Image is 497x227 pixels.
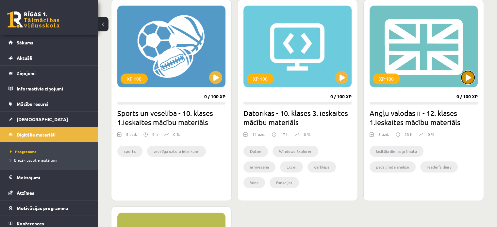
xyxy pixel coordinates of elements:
li: veselīga uztura ieteikumi [147,146,206,157]
div: 11 uzd. [252,131,265,141]
span: Sākums [17,40,33,45]
a: Aktuāli [8,50,90,65]
h2: Sports un veselība - 10. klases 1.ieskaites mācību materiāls [117,108,225,127]
a: Digitālie materiāli [8,127,90,142]
li: reader’s diary [420,161,458,172]
span: [DEMOGRAPHIC_DATA] [17,116,68,122]
legend: Informatīvie ziņojumi [17,81,90,96]
a: [DEMOGRAPHIC_DATA] [8,112,90,127]
li: Excel [280,161,303,172]
span: Motivācijas programma [17,205,68,211]
a: Ziņojumi [8,66,90,81]
li: arhivēšana [243,161,275,172]
span: Mācību resursi [17,101,48,107]
p: 9 h [152,131,158,137]
a: Informatīvie ziņojumi [8,81,90,96]
a: Rīgas 1. Tālmācības vidusskola [7,11,59,28]
p: 0 % [304,131,310,137]
div: 5 uzd. [126,131,137,141]
li: funkcijas [270,177,299,188]
span: Programma [10,149,37,154]
a: Motivācijas programma [8,201,90,216]
a: Maksājumi [8,170,90,185]
h2: Angļu valodas ii - 12. klases 1.ieskaites mācību materiāls [370,108,478,127]
li: Windows Explorer [273,146,318,157]
span: Biežāk uzdotie jautājumi [10,157,57,163]
h2: Datorikas - 10. klases 3. ieskaites mācību materiāls [243,108,352,127]
p: 23 h [405,131,412,137]
div: XP 100 [373,73,400,84]
legend: Ziņojumi [17,66,90,81]
p: 17 h [281,131,289,137]
span: Konferences [17,220,44,226]
span: Digitālie materiāli [17,132,56,138]
li: darblapa [307,161,336,172]
a: Atzīmes [8,185,90,200]
li: sports [117,146,142,157]
span: Atzīmes [17,190,34,196]
div: 3 uzd. [378,131,389,141]
li: padziļināta analīze [370,161,416,172]
li: Datne [243,146,268,157]
li: šūna [243,177,265,188]
li: lasītāja dienasgrāmata [370,146,423,157]
a: Mācību resursi [8,96,90,111]
a: Sākums [8,35,90,50]
div: XP 100 [247,73,274,84]
div: XP 100 [121,73,148,84]
span: Aktuāli [17,55,32,61]
legend: Maksājumi [17,170,90,185]
p: 0 % [173,131,180,137]
a: Biežāk uzdotie jautājumi [10,157,91,163]
a: Programma [10,149,91,154]
p: 0 % [428,131,434,137]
